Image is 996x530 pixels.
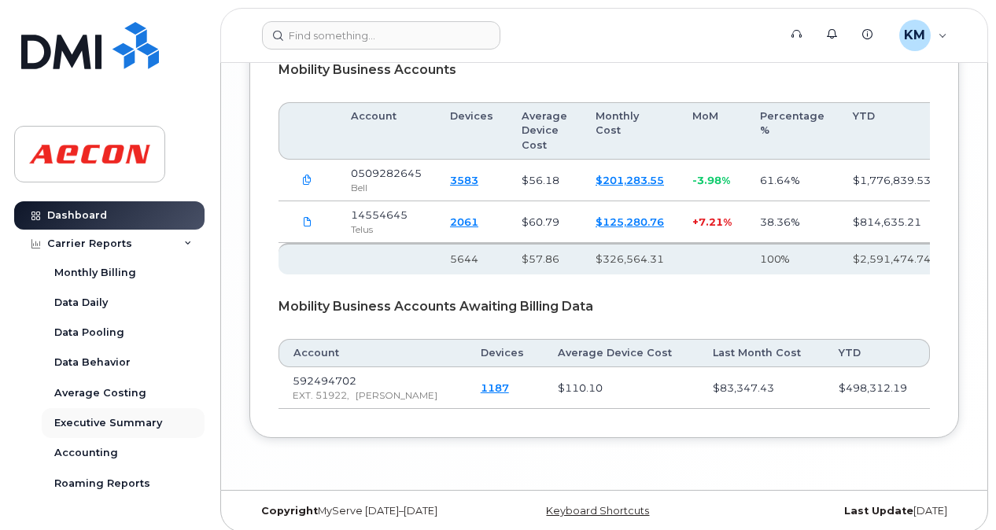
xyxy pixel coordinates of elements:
[596,174,664,186] a: $201,283.55
[544,367,698,409] td: $110.10
[699,367,825,409] td: $83,347.43
[692,174,730,186] span: -3.98%
[546,505,649,517] a: Keyboard Shortcuts
[507,160,581,201] td: $56.18
[746,160,839,201] td: 61.64%
[544,339,698,367] th: Average Device Cost
[581,102,678,160] th: Monthly Cost
[467,339,544,367] th: Devices
[279,50,930,90] div: Mobility Business Accounts
[824,339,930,367] th: YTD
[844,505,913,517] strong: Last Update
[279,287,930,326] div: Mobility Business Accounts Awaiting Billing Data
[356,389,437,401] span: [PERSON_NAME]
[293,374,356,387] span: 592494702
[261,505,318,517] strong: Copyright
[699,215,732,228] span: 7.21%
[351,208,408,221] span: 14554645
[746,201,839,243] td: 38.36%
[722,505,959,517] div: [DATE]
[824,367,930,409] td: $498,312.19
[450,174,478,186] a: 3583
[904,26,925,45] span: KM
[746,243,839,274] th: 100%
[746,102,839,160] th: Percentage %
[678,102,746,160] th: MoM
[436,243,507,274] th: 5644
[692,215,699,228] span: +
[351,223,373,235] span: Telus
[507,102,581,160] th: Average Device Cost
[262,21,500,50] input: Find something...
[507,201,581,243] td: $60.79
[888,20,958,51] div: Kezia Mathew
[436,102,507,160] th: Devices
[839,160,945,201] td: $1,776,839.53
[337,102,436,160] th: Account
[699,339,825,367] th: Last Month Cost
[293,208,323,235] a: 14554645_1260946765_2025-08-01.pdf
[293,389,349,401] span: EXT. 51922,
[507,243,581,274] th: $57.86
[839,201,945,243] td: $814,635.21
[581,243,678,274] th: $326,564.31
[351,182,367,193] span: Bell
[481,381,509,394] a: 1187
[279,339,467,367] th: Account
[351,167,422,179] span: 0509282645
[839,102,945,160] th: YTD
[450,215,478,228] a: 2061
[249,505,486,517] div: MyServe [DATE]–[DATE]
[596,215,664,228] a: $125,280.76
[839,243,945,274] th: $2,591,474.74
